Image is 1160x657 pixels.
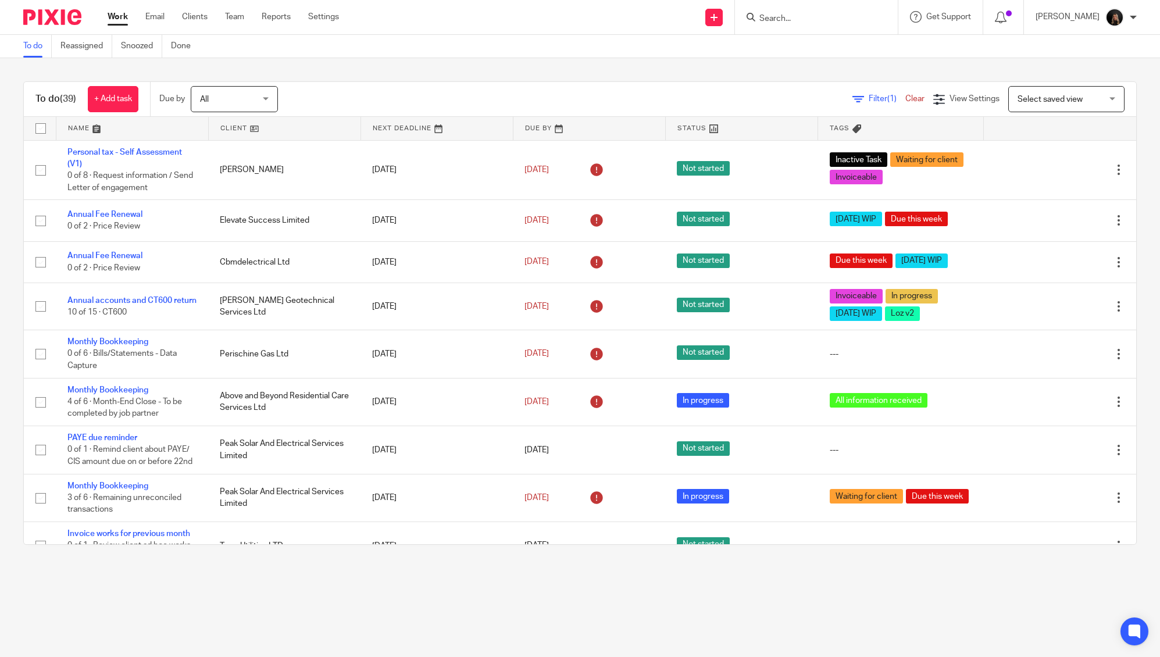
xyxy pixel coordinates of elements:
[524,166,549,174] span: [DATE]
[361,140,513,200] td: [DATE]
[1036,11,1100,23] p: [PERSON_NAME]
[67,386,148,394] a: Monthly Bookkeeping
[890,152,963,167] span: Waiting for client
[758,14,863,24] input: Search
[208,140,361,200] td: [PERSON_NAME]
[524,258,549,266] span: [DATE]
[524,446,549,454] span: [DATE]
[830,170,883,184] span: Invoiceable
[830,348,972,360] div: ---
[524,350,549,358] span: [DATE]
[677,489,729,504] span: In progress
[67,398,182,418] span: 4 of 6 · Month-End Close - To be completed by job partner
[524,302,549,310] span: [DATE]
[361,474,513,522] td: [DATE]
[108,11,128,23] a: Work
[830,306,882,321] span: [DATE] WIP
[145,11,165,23] a: Email
[67,210,142,219] a: Annual Fee Renewal
[950,95,1000,103] span: View Settings
[885,306,920,321] span: Loz v2
[67,482,148,490] a: Monthly Bookkeeping
[895,253,948,268] span: [DATE] WIP
[926,13,971,21] span: Get Support
[677,298,730,312] span: Not started
[60,94,76,103] span: (39)
[830,444,972,456] div: ---
[308,11,339,23] a: Settings
[885,212,948,226] span: Due this week
[67,252,142,260] a: Annual Fee Renewal
[830,152,887,167] span: Inactive Task
[88,86,138,112] a: + Add task
[208,522,361,570] td: Tams Utilities LTD
[60,35,112,58] a: Reassigned
[886,289,938,303] span: In progress
[208,330,361,378] td: Perischine Gas Ltd
[361,283,513,330] td: [DATE]
[361,241,513,283] td: [DATE]
[23,9,81,25] img: Pixie
[200,95,209,103] span: All
[208,283,361,330] td: [PERSON_NAME] Geotechnical Services Ltd
[208,200,361,241] td: Elevate Success Limited
[67,530,190,538] a: Invoice works for previous month
[524,398,549,406] span: [DATE]
[208,426,361,474] td: Peak Solar And Electrical Services Limited
[225,11,244,23] a: Team
[67,434,137,442] a: PAYE due reminder
[67,446,192,466] span: 0 of 1 · Remind client about PAYE/ CIS amount due on or before 22nd
[262,11,291,23] a: Reports
[830,253,893,268] span: Due this week
[677,393,729,408] span: In progress
[906,489,969,504] span: Due this week
[677,161,730,176] span: Not started
[524,494,549,502] span: [DATE]
[677,441,730,456] span: Not started
[677,537,730,552] span: Not started
[67,148,182,168] a: Personal tax - Self Assessment (V1)
[677,345,730,360] span: Not started
[121,35,162,58] a: Snoozed
[23,35,52,58] a: To do
[361,330,513,378] td: [DATE]
[182,11,208,23] a: Clients
[208,378,361,426] td: Above and Beyond Residential Care Services Ltd
[361,200,513,241] td: [DATE]
[67,338,148,346] a: Monthly Bookkeeping
[208,474,361,522] td: Peak Solar And Electrical Services Limited
[171,35,199,58] a: Done
[524,542,549,550] span: [DATE]
[830,125,850,131] span: Tags
[67,308,127,316] span: 10 of 15 · CT600
[524,216,549,224] span: [DATE]
[67,350,177,370] span: 0 of 6 · Bills/Statements - Data Capture
[830,489,903,504] span: Waiting for client
[830,289,883,303] span: Invoiceable
[208,241,361,283] td: Cbmdelectrical Ltd
[830,393,927,408] span: All information received
[361,426,513,474] td: [DATE]
[1018,95,1083,103] span: Select saved view
[67,494,181,514] span: 3 of 6 · Remaining unreconciled transactions
[67,264,140,272] span: 0 of 2 · Price Review
[67,542,191,562] span: 0 of 1 · Review client ad hoc works completed
[35,93,76,105] h1: To do
[67,172,193,192] span: 0 of 8 · Request information / Send Letter of engagement
[677,212,730,226] span: Not started
[361,522,513,570] td: [DATE]
[1105,8,1124,27] img: 455A9867.jpg
[887,95,897,103] span: (1)
[905,95,925,103] a: Clear
[159,93,185,105] p: Due by
[677,253,730,268] span: Not started
[361,378,513,426] td: [DATE]
[830,540,972,552] div: ---
[869,95,905,103] span: Filter
[67,297,197,305] a: Annual accounts and CT600 return
[830,212,882,226] span: [DATE] WIP
[67,223,140,231] span: 0 of 2 · Price Review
